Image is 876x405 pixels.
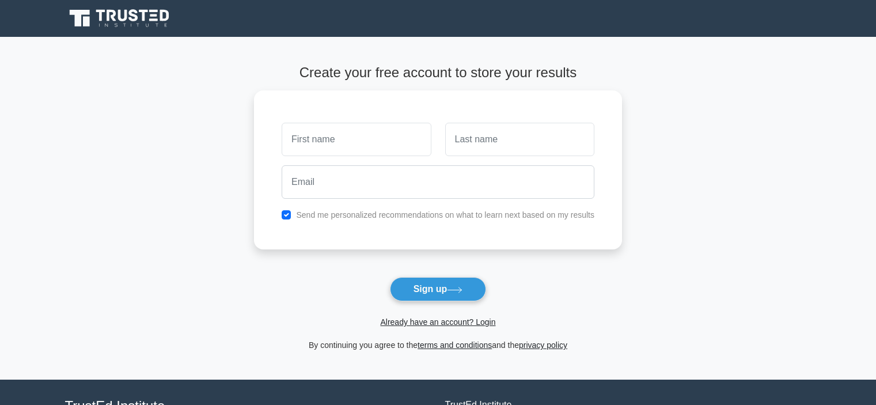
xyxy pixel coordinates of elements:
[247,338,629,352] div: By continuing you agree to the and the
[282,123,431,156] input: First name
[380,317,495,327] a: Already have an account? Login
[282,165,594,199] input: Email
[390,277,487,301] button: Sign up
[445,123,594,156] input: Last name
[418,340,492,350] a: terms and conditions
[519,340,567,350] a: privacy policy
[296,210,594,219] label: Send me personalized recommendations on what to learn next based on my results
[254,65,622,81] h4: Create your free account to store your results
